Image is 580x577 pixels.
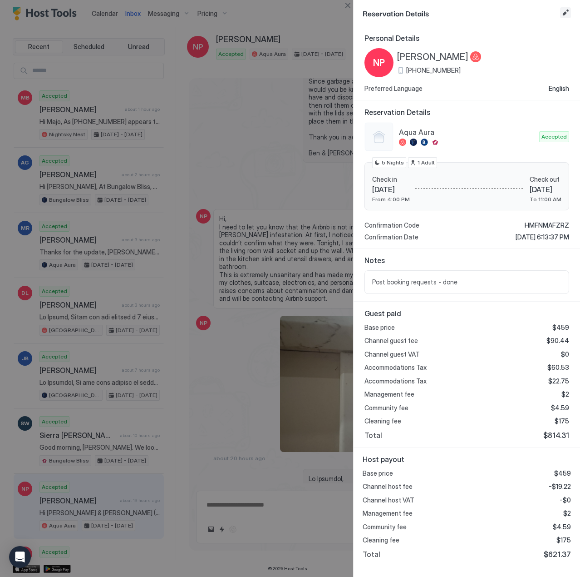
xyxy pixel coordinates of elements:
[399,128,536,137] span: Aqua Aura
[525,221,569,229] span: HMFNMAFZRZ
[363,496,414,504] span: Channel host VAT
[363,455,571,464] span: Host payout
[382,159,404,167] span: 5 Nights
[363,550,380,559] span: Total
[530,196,561,203] span: To 11:00 AM
[9,546,31,568] div: Open Intercom Messenger
[560,496,571,504] span: -$0
[549,482,571,491] span: -$19.22
[364,363,427,372] span: Accommodations Tax
[364,337,418,345] span: Channel guest fee
[555,417,569,425] span: $175
[364,85,423,93] span: Preferred Language
[373,56,385,70] span: NP
[364,390,414,398] span: Management fee
[364,309,569,318] span: Guest paid
[363,536,399,544] span: Cleaning fee
[516,233,569,241] span: [DATE] 6:13:37 PM
[418,159,435,167] span: 1 Adult
[364,256,569,265] span: Notes
[556,536,571,544] span: $175
[547,363,569,372] span: $60.53
[364,233,418,241] span: Confirmation Date
[551,404,569,412] span: $4.59
[364,431,382,440] span: Total
[563,509,571,517] span: $2
[364,404,408,412] span: Community fee
[372,175,410,184] span: Check in
[544,550,571,559] span: $621.37
[363,7,558,19] span: Reservation Details
[560,7,571,18] button: Edit reservation
[364,34,569,43] span: Personal Details
[364,108,569,117] span: Reservation Details
[554,469,571,478] span: $459
[530,175,561,184] span: Check out
[372,196,410,203] span: From 4:00 PM
[543,431,569,440] span: $814.31
[397,51,468,63] span: [PERSON_NAME]
[363,469,393,478] span: Base price
[541,133,567,141] span: Accepted
[549,85,569,93] span: English
[561,390,569,398] span: $2
[406,66,461,75] span: [PHONE_NUMBER]
[363,482,413,491] span: Channel host fee
[561,350,569,358] span: $0
[364,323,395,332] span: Base price
[546,337,569,345] span: $90.44
[548,377,569,385] span: $22.75
[552,323,569,332] span: $459
[364,377,427,385] span: Accommodations Tax
[372,185,410,194] span: [DATE]
[364,221,419,229] span: Confirmation Code
[530,185,561,194] span: [DATE]
[364,417,401,425] span: Cleaning fee
[364,350,420,358] span: Channel guest VAT
[372,278,561,286] span: Post booking requests - done
[363,509,413,517] span: Management fee
[363,523,407,531] span: Community fee
[553,523,571,531] span: $4.59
